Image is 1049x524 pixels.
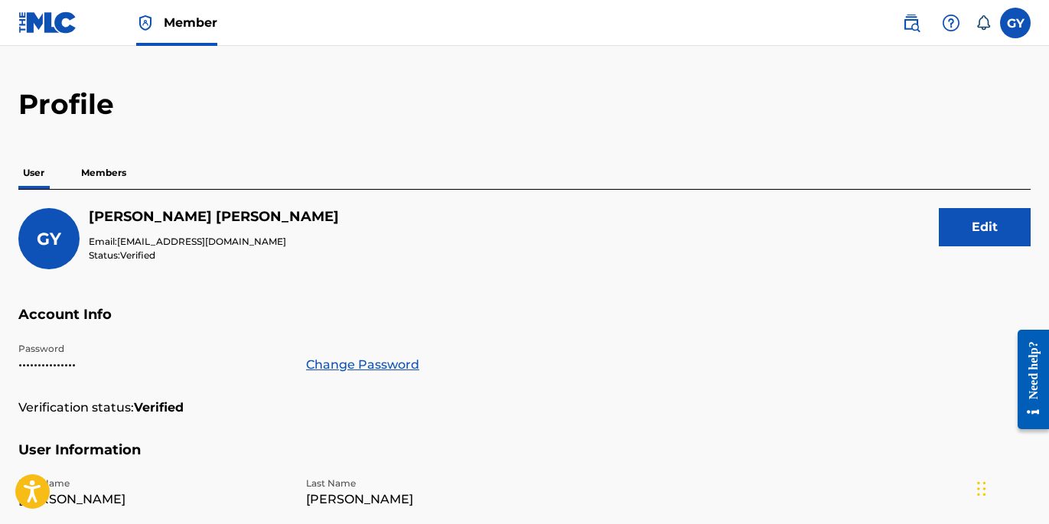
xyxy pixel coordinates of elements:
[117,236,286,247] span: [EMAIL_ADDRESS][DOMAIN_NAME]
[902,14,920,32] img: search
[1000,8,1031,38] div: User Menu
[18,306,1031,342] h5: Account Info
[136,14,155,32] img: Top Rightsholder
[89,249,339,262] p: Status:
[1006,314,1049,445] iframe: Resource Center
[939,208,1031,246] button: Edit
[18,441,1031,477] h5: User Information
[18,87,1031,122] h2: Profile
[18,157,49,189] p: User
[306,490,575,509] p: [PERSON_NAME]
[896,8,927,38] a: Public Search
[18,490,288,509] p: [PERSON_NAME]
[977,466,986,512] div: Drag
[306,356,419,374] a: Change Password
[18,342,288,356] p: Password
[18,356,288,374] p: •••••••••••••••
[89,235,339,249] p: Email:
[976,15,991,31] div: Notifications
[18,11,77,34] img: MLC Logo
[18,399,134,417] p: Verification status:
[18,477,288,490] p: First Name
[942,14,960,32] img: help
[972,451,1049,524] iframe: Chat Widget
[120,249,155,261] span: Verified
[164,14,217,31] span: Member
[134,399,184,417] strong: Verified
[936,8,966,38] div: Help
[37,229,61,249] span: GY
[89,208,339,226] h5: Gregory Yasinitsky
[306,477,575,490] p: Last Name
[77,157,131,189] p: Members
